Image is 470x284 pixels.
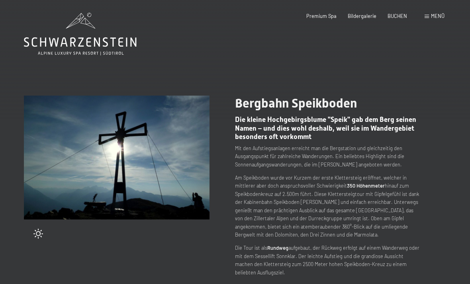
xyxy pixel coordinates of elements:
a: Premium Spa [306,13,337,19]
p: Mit den Aufstiegsanlagen erreicht man die Bergstation und gleichzeitig den Ausgangspunkt für zahl... [235,144,421,168]
span: Bergbahn Speikboden [235,96,357,111]
span: Menü [431,13,445,19]
span: Die kleine Hochgebirgsblume "Speik" gab dem Berg seinen Namen – und dies wohl deshalb, weil sie i... [235,116,416,140]
strong: 350 Höhenmeter [347,182,385,189]
p: Die Tour ist als aufgebaut, der Rückweg erfolgt auf einem Wanderweg oder mit dem Sessellift Sonnk... [235,244,421,276]
a: BUCHEN [388,13,407,19]
p: Am Speikboden wurde vor Kurzem der erste Klettersteig eröffnet, welcher in mittlerer aber doch an... [235,174,421,239]
strong: Rundweg [267,245,288,251]
img: Bergbahn Speikboden [24,96,210,219]
a: Bildergalerie [348,13,376,19]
